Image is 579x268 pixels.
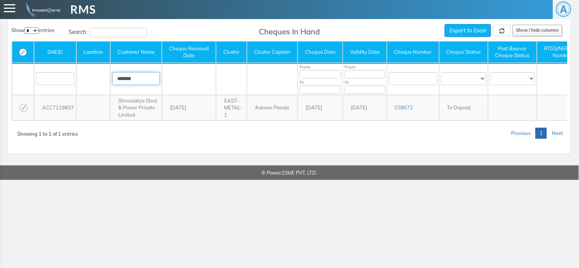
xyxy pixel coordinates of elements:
input: Search: [90,28,147,37]
label: Show entries [11,27,54,34]
button: Export to Excel [445,24,491,37]
a: 1 [535,128,547,139]
th: Cheque&nbsp;Status: activate to sort column ascending [439,42,488,64]
td: [DATE] [162,95,216,121]
a: Next [548,128,567,139]
a: 038672 [395,104,413,111]
div: Showing 1 to 1 of 1 entries [17,127,78,137]
th: Cheque&nbsp;Date: activate to sort column ascending [298,42,343,64]
th: Cheque&nbsp;Number: activate to sort column ascending [387,42,439,64]
button: Show / hide columns [513,25,562,36]
select: Showentries [24,27,39,34]
td: To Deposit [439,95,488,121]
th: Cheque&nbsp;Received Date: activate to sort column ascending [162,42,216,64]
td: EAST-METAL-1 [216,95,247,121]
th: Cluster: activate to sort column ascending [216,42,247,64]
label: Search: [69,28,147,37]
a: Previous [507,128,535,139]
td: [DATE] [298,95,343,121]
img: admin [23,2,61,17]
span: Show / hide columns [516,27,559,33]
td: Asiman Panda [247,95,298,121]
th: Post&nbsp;Bounce Cheque&nbsp;Status: activate to sort column ascending [488,42,537,64]
th: SMEID: activate to sort column ascending [34,42,76,64]
span: From to [345,64,385,93]
td: Shreesatya Steel & Power Private Limited [110,95,162,121]
th: Cluster&nbsp;Captain: activate to sort column ascending [247,42,298,64]
span: A [556,2,571,17]
th: Customer&nbsp;Name: activate to sort column ascending [110,42,162,64]
span: RMS [70,1,96,18]
td: [DATE] [343,95,387,121]
th: : activate to sort column ascending [12,42,34,64]
th: Validity&nbsp;Date: activate to sort column ascending [343,42,387,64]
th: Location: activate to sort column ascending [76,42,110,64]
td: ACC7219837 [34,95,76,121]
span: From to [300,64,341,93]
